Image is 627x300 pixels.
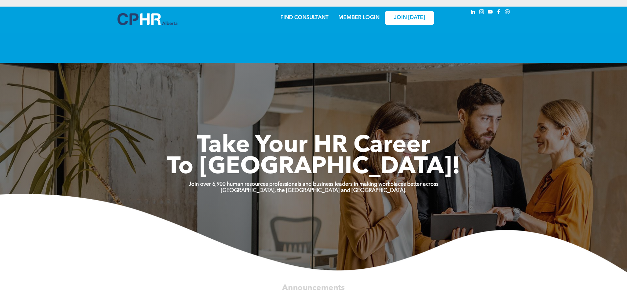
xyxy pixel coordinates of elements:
a: MEMBER LOGIN [338,15,379,20]
span: Announcements [282,284,345,292]
strong: [GEOGRAPHIC_DATA], the [GEOGRAPHIC_DATA] and [GEOGRAPHIC_DATA]. [221,188,406,193]
a: Social network [504,8,511,17]
a: JOIN [DATE] [385,11,434,25]
img: A blue and white logo for cp alberta [118,13,177,25]
span: To [GEOGRAPHIC_DATA]! [167,155,460,179]
span: JOIN [DATE] [394,15,425,21]
strong: Join over 6,900 human resources professionals and business leaders in making workplaces better ac... [189,182,438,187]
a: instagram [478,8,485,17]
a: FIND CONSULTANT [280,15,328,20]
span: Take Your HR Career [197,134,430,158]
a: facebook [495,8,503,17]
a: youtube [487,8,494,17]
a: linkedin [470,8,477,17]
